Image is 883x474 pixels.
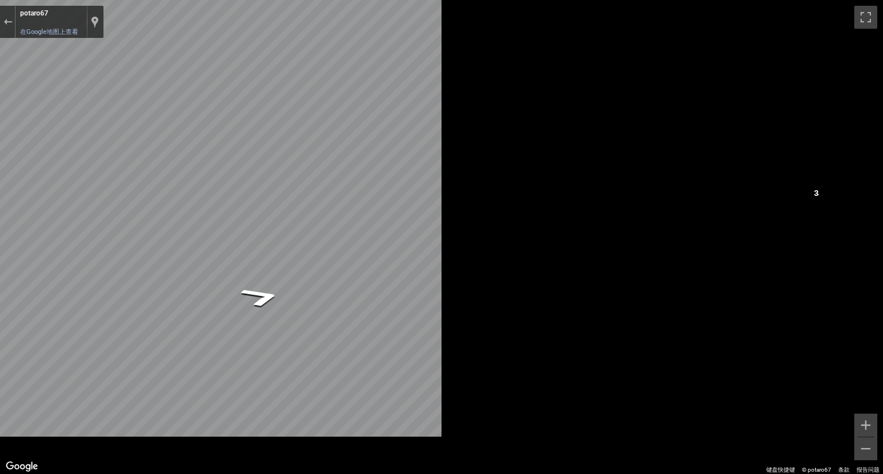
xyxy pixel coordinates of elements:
[854,437,877,460] button: 缩小
[814,188,819,198] div: 3
[854,414,877,437] button: 放大
[838,467,850,473] a: 条款（在新标签页中打开）
[766,466,795,474] button: 键盘快捷键
[817,194,821,198] div: Nakagawa River Cruise
[802,467,831,473] span: © potaro67
[857,467,880,473] a: 报告问题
